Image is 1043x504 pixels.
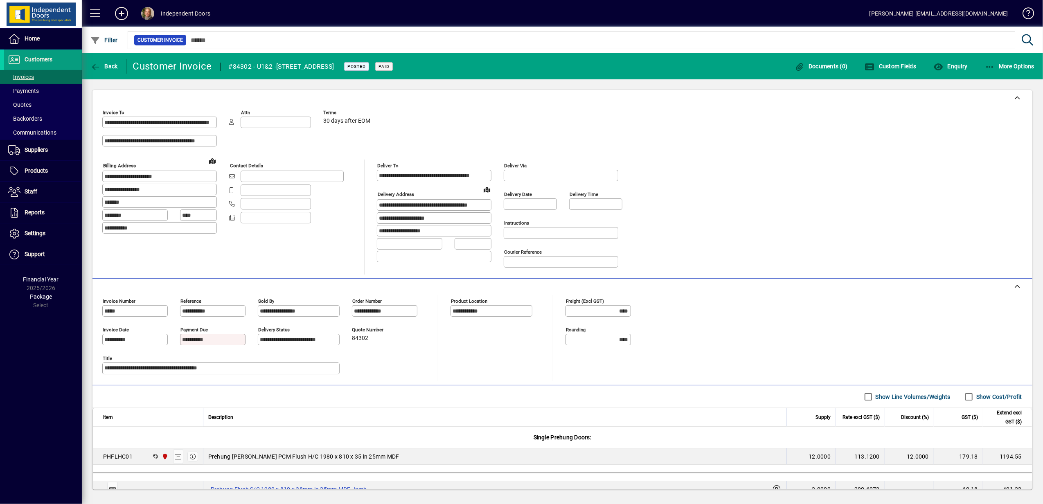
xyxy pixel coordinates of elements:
[352,298,382,304] mat-label: Order number
[1016,2,1033,28] a: Knowledge Base
[352,335,368,342] span: 84302
[208,484,369,494] label: Prehung Flush S/C 1980 x 810 x 38mm in 25mm MDF Jamb
[25,146,48,153] span: Suppliers
[352,327,401,333] span: Quote number
[809,452,831,461] span: 12.0000
[23,276,59,283] span: Financial Year
[985,63,1035,70] span: More Options
[133,60,212,73] div: Customer Invoice
[795,63,848,70] span: Documents (0)
[229,60,334,73] div: #84302 - U1&2 -[STREET_ADDRESS]
[4,29,82,49] a: Home
[258,298,274,304] mat-label: Sold by
[347,64,366,69] span: Posted
[8,115,42,122] span: Backorders
[25,251,45,257] span: Support
[103,298,135,304] mat-label: Invoice number
[566,327,586,333] mat-label: Rounding
[4,84,82,98] a: Payments
[570,191,598,197] mat-label: Delivery time
[863,59,919,74] button: Custom Fields
[88,59,120,74] button: Back
[988,408,1022,426] span: Extend excl GST ($)
[4,126,82,139] a: Communications
[933,63,967,70] span: Enquiry
[975,393,1022,401] label: Show Cost/Profit
[103,327,129,333] mat-label: Invoice date
[208,413,233,422] span: Description
[793,59,850,74] button: Documents (0)
[870,7,1008,20] div: [PERSON_NAME] [EMAIL_ADDRESS][DOMAIN_NAME]
[4,140,82,160] a: Suppliers
[103,413,113,422] span: Item
[4,70,82,84] a: Invoices
[4,244,82,265] a: Support
[241,110,250,115] mat-label: Attn
[815,413,831,422] span: Supply
[504,163,527,169] mat-label: Deliver via
[8,129,56,136] span: Communications
[378,64,390,69] span: Paid
[103,110,124,115] mat-label: Invoice To
[137,36,183,44] span: Customer Invoice
[4,182,82,202] a: Staff
[82,59,127,74] app-page-header-button: Back
[504,191,532,197] mat-label: Delivery date
[103,355,112,361] mat-label: Title
[4,98,82,112] a: Quotes
[841,452,880,461] div: 113.1200
[180,298,201,304] mat-label: Reference
[4,161,82,181] a: Products
[4,223,82,244] a: Settings
[931,59,969,74] button: Enquiry
[108,6,135,21] button: Add
[323,118,370,124] span: 30 days after EOM
[258,327,290,333] mat-label: Delivery status
[25,56,52,63] span: Customers
[885,448,934,465] td: 12.0000
[874,393,951,401] label: Show Line Volumes/Weights
[25,188,37,195] span: Staff
[934,481,983,497] td: 60.18
[451,298,487,304] mat-label: Product location
[135,6,161,21] button: Profile
[88,33,120,47] button: Filter
[901,413,929,422] span: Discount (%)
[8,74,34,80] span: Invoices
[161,7,210,20] div: Independent Doors
[962,413,978,422] span: GST ($)
[93,427,1032,448] div: Single Prehung Doors:
[25,230,45,236] span: Settings
[377,163,399,169] mat-label: Deliver To
[8,88,39,94] span: Payments
[934,448,983,465] td: 179.18
[90,63,118,70] span: Back
[4,202,82,223] a: Reports
[983,59,1037,74] button: More Options
[206,154,219,167] a: View on map
[103,452,133,461] div: PHFLHC01
[160,452,169,461] span: Christchurch
[480,183,493,196] a: View on map
[25,209,45,216] span: Reports
[323,110,372,115] span: Terms
[566,298,604,304] mat-label: Freight (excl GST)
[504,249,542,255] mat-label: Courier Reference
[4,112,82,126] a: Backorders
[90,37,118,43] span: Filter
[30,293,52,300] span: Package
[504,220,529,226] mat-label: Instructions
[25,167,48,174] span: Products
[865,63,917,70] span: Custom Fields
[25,35,40,42] span: Home
[208,452,399,461] span: Prehung [PERSON_NAME] PCM Flush H/C 1980 x 810 x 35 in 25mm MDF
[812,485,831,493] span: 2.0000
[841,485,880,493] div: 200.6072
[843,413,880,422] span: Rate excl GST ($)
[983,481,1032,497] td: 401.22
[983,448,1032,465] td: 1194.55
[8,101,32,108] span: Quotes
[180,327,208,333] mat-label: Payment due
